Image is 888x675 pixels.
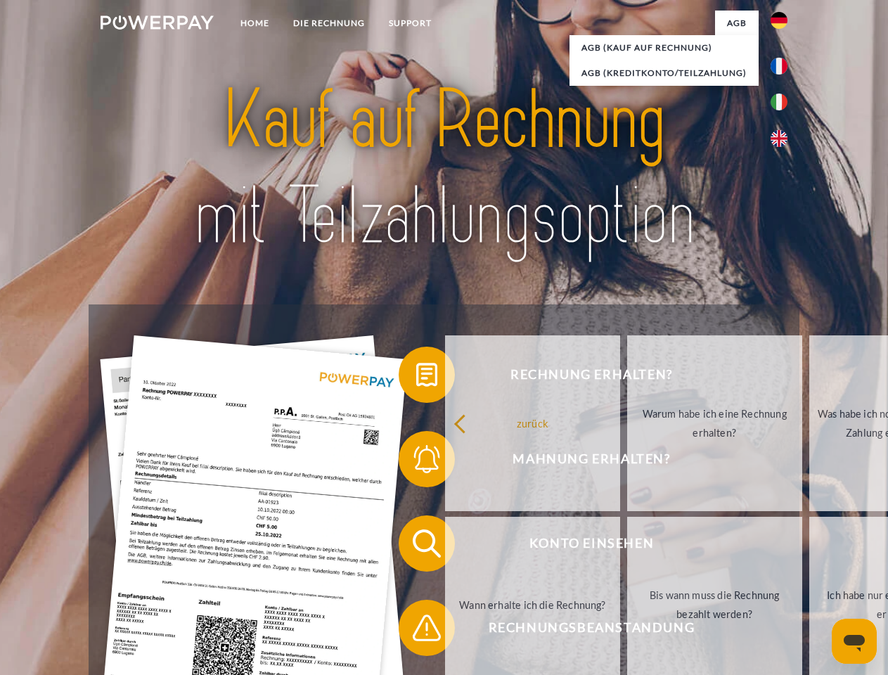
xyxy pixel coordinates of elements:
[281,11,377,36] a: DIE RECHNUNG
[409,357,444,392] img: qb_bill.svg
[715,11,759,36] a: agb
[771,12,787,29] img: de
[832,619,877,664] iframe: Schaltfläche zum Öffnen des Messaging-Fensters
[399,515,764,572] button: Konto einsehen
[399,347,764,403] button: Rechnung erhalten?
[771,130,787,147] img: en
[399,600,764,656] button: Rechnungsbeanstandung
[453,413,612,432] div: zurück
[570,60,759,86] a: AGB (Kreditkonto/Teilzahlung)
[101,15,214,30] img: logo-powerpay-white.svg
[570,35,759,60] a: AGB (Kauf auf Rechnung)
[771,94,787,110] img: it
[453,595,612,614] div: Wann erhalte ich die Rechnung?
[134,67,754,269] img: title-powerpay_de.svg
[636,404,794,442] div: Warum habe ich eine Rechnung erhalten?
[636,586,794,624] div: Bis wann muss die Rechnung bezahlt werden?
[377,11,444,36] a: SUPPORT
[409,442,444,477] img: qb_bell.svg
[229,11,281,36] a: Home
[409,526,444,561] img: qb_search.svg
[409,610,444,645] img: qb_warning.svg
[771,58,787,75] img: fr
[399,431,764,487] button: Mahnung erhalten?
